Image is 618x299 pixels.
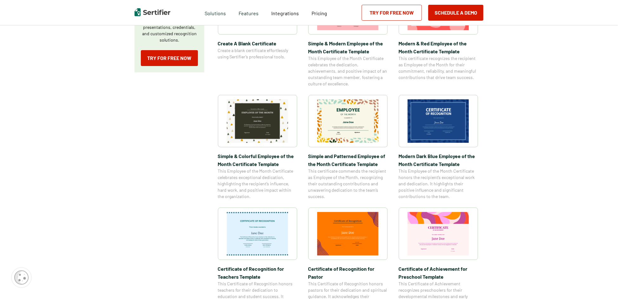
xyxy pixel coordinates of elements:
[272,10,299,16] span: Integrations
[218,168,297,200] span: This Employee of the Month Certificate celebrates exceptional dedication, highlighting the recipi...
[428,5,483,21] button: Schedule a Demo
[308,55,388,87] span: This Employee of the Month Certificate celebrates the dedication, achievements, and positive impa...
[135,8,170,16] img: Sertifier | Digital Credentialing Platform
[205,9,226,17] span: Solutions
[218,39,297,47] span: Create A Blank Certificate
[227,99,288,143] img: Simple & Colorful Employee of the Month Certificate Template
[399,265,478,281] span: Certificate of Achievement for Preschool Template
[312,10,327,16] span: Pricing
[308,95,388,200] a: Simple and Patterned Employee of the Month Certificate TemplateSimple and Patterned Employee of t...
[317,99,379,143] img: Simple and Patterned Employee of the Month Certificate Template
[399,39,478,55] span: Modern & Red Employee of the Month Certificate Template
[218,95,297,200] a: Simple & Colorful Employee of the Month Certificate TemplateSimple & Colorful Employee of the Mon...
[218,152,297,168] span: Simple & Colorful Employee of the Month Certificate Template
[586,269,618,299] iframe: Chat Widget
[399,152,478,168] span: Modern Dark Blue Employee of the Month Certificate Template
[408,99,469,143] img: Modern Dark Blue Employee of the Month Certificate Template
[362,5,422,21] a: Try for Free Now
[272,9,299,17] a: Integrations
[141,11,198,43] p: Create a blank certificate with Sertifier for professional presentations, credentials, and custom...
[399,95,478,200] a: Modern Dark Blue Employee of the Month Certificate TemplateModern Dark Blue Employee of the Month...
[141,50,198,66] a: Try for Free Now
[317,212,379,256] img: Certificate of Recognition for Pastor
[227,212,288,256] img: Certificate of Recognition for Teachers Template
[308,265,388,281] span: Certificate of Recognition for Pastor
[218,265,297,281] span: Certificate of Recognition for Teachers Template
[308,152,388,168] span: Simple and Patterned Employee of the Month Certificate Template
[239,9,259,17] span: Features
[308,168,388,200] span: This certificate commends the recipient as Employee of the Month, recognizing their outstanding c...
[308,39,388,55] span: Simple & Modern Employee of the Month Certificate Template
[399,55,478,81] span: This certificate recognizes the recipient as Employee of the Month for their commitment, reliabil...
[399,168,478,200] span: This Employee of the Month Certificate honors the recipient’s exceptional work and dedication. It...
[408,212,469,256] img: Certificate of Achievement for Preschool Template
[312,9,327,17] a: Pricing
[14,270,29,285] img: Cookie Popup Icon
[218,47,297,60] span: Create a blank certificate effortlessly using Sertifier’s professional tools.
